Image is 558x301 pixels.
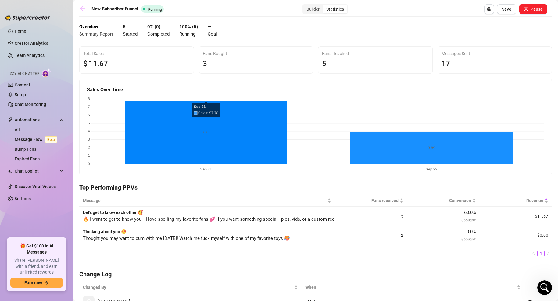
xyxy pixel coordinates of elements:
[323,5,347,13] div: Statistics
[531,7,543,12] span: Pause
[15,53,45,58] a: Team Analytics
[42,68,51,77] img: AI Chatter
[147,24,160,30] strong: 0 % ( 0 )
[83,58,88,70] span: $
[6,171,116,197] div: Now, when a fan or on one of your posts, [PERSON_NAME] can automatically send them a bump message...
[480,207,552,226] td: $11.67
[524,7,528,11] span: pause-circle
[79,183,552,192] h4: Top Performing PPVs
[203,59,207,68] span: 3
[83,50,190,57] div: Total Sales
[15,82,30,87] a: Content
[79,270,552,278] h4: Change Log
[83,236,290,241] span: Thought you may want to cum with me [DATE]! Watch me fuck myself with one of my favorite toys 🥵
[45,281,49,285] span: arrow-right
[302,4,348,14] div: segmented control
[480,195,552,207] th: Revenue
[45,136,57,143] span: Beta
[322,59,326,68] span: 5
[208,24,211,30] strong: —
[335,195,407,207] th: Fans received
[15,196,31,201] a: Settings
[15,184,56,189] a: Discover Viral Videos
[484,4,494,14] button: Open Exit Rules
[123,31,138,37] span: Started
[53,3,70,13] h1: News
[442,50,548,57] div: Messages Sent
[8,169,12,173] img: Chat Copilot
[15,156,40,161] a: Expired Fans
[179,24,198,30] strong: 100 % ( 5 )
[57,172,82,177] b: comments
[10,257,63,275] span: Share [PERSON_NAME] with a friend, and earn unlimited rewards
[322,50,429,57] div: Fans Reached
[532,251,535,255] span: left
[38,130,71,136] span: [PERSON_NAME]
[6,91,26,98] div: Feature
[16,214,56,219] b: New bump types
[6,142,116,148] div: Hi [PERSON_NAME],
[83,229,126,234] strong: Thinking about you 😍
[87,86,544,93] h5: Sales Over Time
[83,210,143,215] strong: Let's get to know each other 🥰
[89,59,97,68] span: 11
[335,207,407,226] td: 5
[179,31,195,37] span: Running
[8,117,13,122] span: thunderbolt
[15,147,36,152] a: Bump Fans
[73,130,75,136] span: •
[6,153,116,166] div: We’ve improved bumps to make your fan interactions more engaging.
[467,229,476,234] span: 0.0 %
[545,250,552,257] li: Next Page
[203,50,309,57] div: Fans Bought
[407,195,479,207] th: Conversion
[530,250,537,257] button: left
[79,195,335,207] th: Message
[10,243,63,255] span: 🎁 Get $100 in AI Messages
[91,6,138,12] strong: New Subscriber Funnel
[123,24,126,30] strong: 5
[15,137,60,142] a: Message FlowBeta
[97,59,108,68] span: .67
[16,213,116,233] li: → You can now create bumps for Online fans, Comments on Post, and Likes on your Feed.
[15,92,26,97] a: Setup
[77,130,93,135] span: 11h ago
[24,280,42,285] span: Earn now
[79,31,113,37] span: Summary Report
[530,250,537,257] li: Previous Page
[10,278,63,288] button: Earn nowarrow-right
[147,31,170,37] span: Completed
[79,24,98,30] strong: Overview
[83,197,326,204] span: Message
[461,217,476,222] span: 3 bought
[79,5,88,13] a: arrow-left
[519,4,547,14] button: Pause
[6,128,13,136] img: Profile image for Tanya
[537,250,545,257] li: 1
[83,284,293,291] span: Changed By
[303,5,323,13] div: Builder
[6,98,116,122] h1: 🚀 New Release: Like & Comment Bumps
[15,38,63,48] a: Creator Analytics
[502,7,511,12] span: Save
[6,202,66,208] b: Here’s what’s new:
[15,115,58,125] span: Automations
[538,250,544,257] a: 1
[208,31,217,37] span: Goal
[9,71,39,77] span: Izzy AI Chatter
[5,15,51,21] img: logo-BBDzfeDw.svg
[305,284,515,291] span: When
[95,2,107,14] button: Expand window
[411,197,471,204] span: Conversion
[15,166,58,176] span: Chat Copilot
[537,280,552,295] iframe: Intercom live chat
[483,197,543,204] span: Revenue
[464,210,476,215] span: 60.0 %
[79,282,302,293] th: Changed By
[338,197,399,204] span: Fans received
[497,4,516,14] button: Save Flow
[15,102,46,107] a: Chat Monitoring
[148,7,162,12] span: Running
[487,7,491,11] span: setting
[546,251,550,255] span: right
